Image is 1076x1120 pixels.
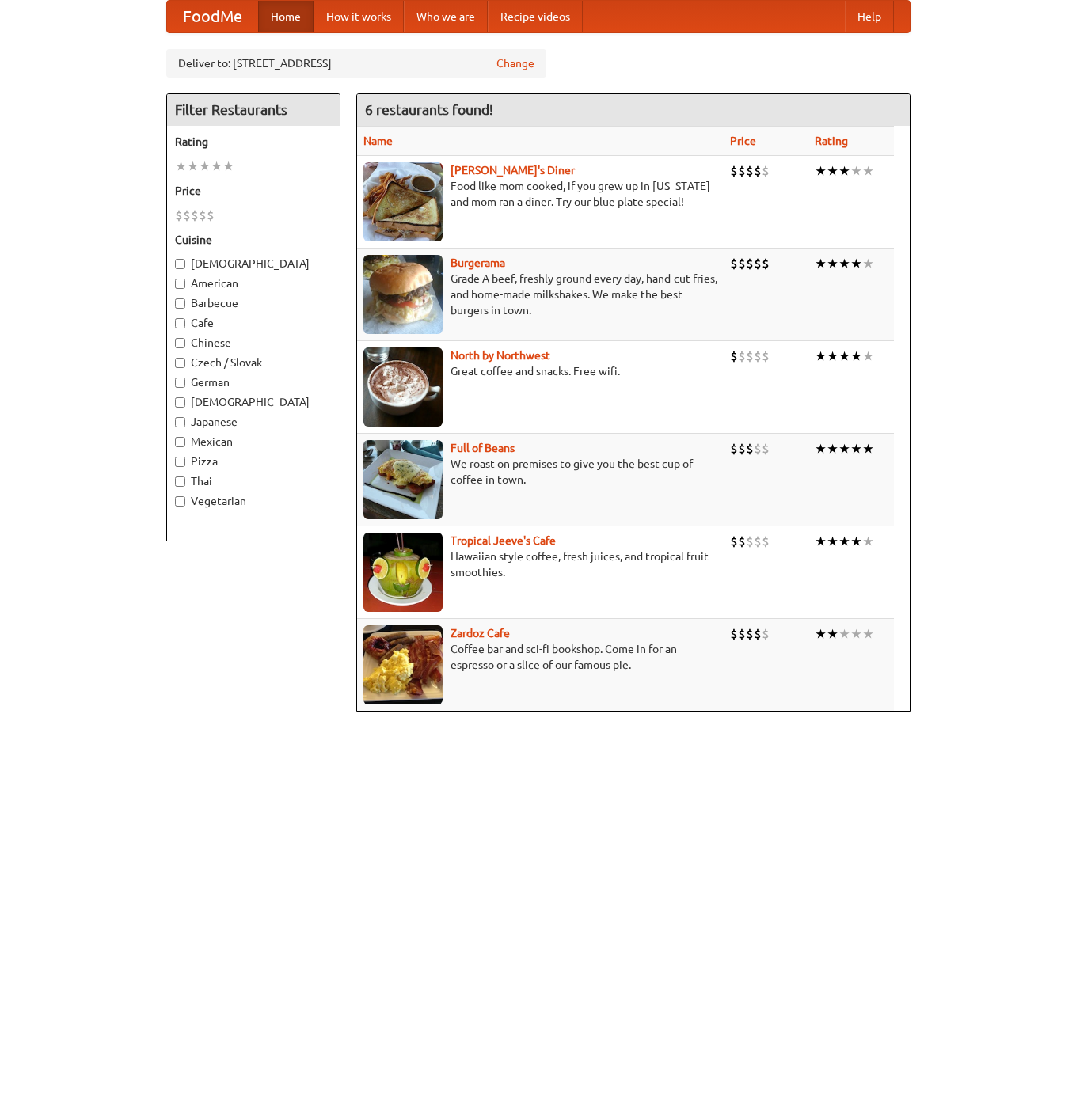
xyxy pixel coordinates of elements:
[222,158,234,175] li: ★
[175,378,185,388] input: German
[451,442,515,454] b: Full of Beans
[827,533,838,550] li: ★
[363,625,443,704] img: zardoz.jpg
[175,473,332,489] label: Thai
[827,162,838,180] li: ★
[363,178,717,210] p: Food like mom cooked, if you grew up in [US_STATE] and mom ran a diner. Try our blue plate special!
[175,417,185,427] input: Japanese
[175,295,332,311] label: Barbecue
[175,434,332,450] label: Mexican
[862,440,874,457] li: ★
[363,533,443,612] img: jeeves.jpg
[862,533,874,550] li: ★
[827,347,838,365] li: ★
[838,440,850,457] li: ★
[862,625,874,643] li: ★
[175,437,185,447] input: Mexican
[258,1,314,32] a: Home
[365,102,493,117] ng-pluralize: 6 restaurants found!
[175,358,185,368] input: Czech / Slovak
[730,255,738,272] li: $
[730,625,738,643] li: $
[404,1,488,32] a: Who we are
[730,533,738,550] li: $
[363,456,717,488] p: We roast on premises to give you the best cup of coffee in town.
[850,162,862,180] li: ★
[363,162,443,241] img: sallys.jpg
[730,162,738,180] li: $
[175,338,185,348] input: Chinese
[363,363,717,379] p: Great coffee and snacks. Free wifi.
[363,347,443,427] img: north.jpg
[746,533,754,550] li: $
[762,347,770,365] li: $
[746,625,754,643] li: $
[451,627,510,640] a: Zardoz Cafe
[363,135,393,147] a: Name
[738,440,746,457] li: $
[762,533,770,550] li: $
[754,347,762,365] li: $
[175,457,185,467] input: Pizza
[762,255,770,272] li: $
[754,625,762,643] li: $
[827,440,838,457] li: ★
[827,255,838,272] li: ★
[175,374,332,390] label: German
[815,255,827,272] li: ★
[175,397,185,408] input: [DEMOGRAPHIC_DATA]
[175,496,185,507] input: Vegetarian
[175,394,332,410] label: [DEMOGRAPHIC_DATA]
[746,162,754,180] li: $
[183,207,191,224] li: $
[850,533,862,550] li: ★
[175,335,332,351] label: Chinese
[175,318,185,328] input: Cafe
[167,94,340,126] h4: Filter Restaurants
[211,158,222,175] li: ★
[175,315,332,331] label: Cafe
[850,440,862,457] li: ★
[815,440,827,457] li: ★
[175,158,187,175] li: ★
[451,534,556,547] b: Tropical Jeeve's Cafe
[738,625,746,643] li: $
[754,162,762,180] li: $
[488,1,583,32] a: Recipe videos
[167,1,258,32] a: FoodMe
[850,255,862,272] li: ★
[838,162,850,180] li: ★
[838,347,850,365] li: ★
[363,641,717,673] p: Coffee bar and sci-fi bookshop. Come in for an espresso or a slice of our famous pie.
[175,275,332,291] label: American
[175,476,185,487] input: Thai
[862,255,874,272] li: ★
[451,164,575,177] a: [PERSON_NAME]'s Diner
[207,207,215,224] li: $
[762,440,770,457] li: $
[738,255,746,272] li: $
[166,49,546,78] div: Deliver to: [STREET_ADDRESS]
[363,549,717,580] p: Hawaiian style coffee, fresh juices, and tropical fruit smoothies.
[730,135,756,147] a: Price
[363,255,443,334] img: burgerama.jpg
[175,207,183,224] li: $
[199,158,211,175] li: ★
[730,347,738,365] li: $
[827,625,838,643] li: ★
[738,347,746,365] li: $
[838,533,850,550] li: ★
[451,349,550,362] a: North by Northwest
[175,493,332,509] label: Vegetarian
[451,256,505,269] b: Burgerama
[762,162,770,180] li: $
[363,271,717,318] p: Grade A beef, freshly ground every day, hand-cut fries, and home-made milkshakes. We make the bes...
[850,625,862,643] li: ★
[175,414,332,430] label: Japanese
[175,183,332,199] h5: Price
[738,162,746,180] li: $
[838,625,850,643] li: ★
